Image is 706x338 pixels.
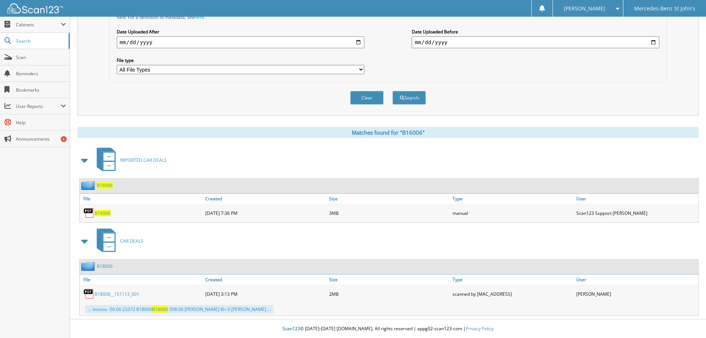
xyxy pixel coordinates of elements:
a: Size [327,194,451,204]
span: Cabinets [16,22,61,28]
iframe: Chat Widget [669,302,706,338]
label: File type [117,57,364,63]
div: 3MB [327,206,451,220]
a: IMPORTED CAR DEALS [92,145,167,175]
a: File [80,194,203,204]
span: B16006 [152,306,168,312]
a: CAR DEALS [92,226,143,256]
img: folder2.png [81,262,97,271]
div: Matches found for "B16006" [77,127,699,138]
a: B18006__151113_001 [95,291,139,297]
span: Scan [16,54,66,60]
span: IMPORTED CAR DEALS [120,157,167,163]
span: Scan123 [282,325,300,332]
span: CAR DEALS [120,238,143,244]
div: [DATE] 7:36 PM [203,206,327,220]
a: Size [327,275,451,285]
img: scan123-logo-white.svg [7,3,63,13]
div: © [DATE]-[DATE] [DOMAIN_NAME]. All rights reserved | appg02-scan123-com | [70,320,706,338]
a: User [574,275,698,285]
span: Mercedes-Benz St John's [634,6,695,11]
a: Created [203,194,327,204]
a: Created [203,275,327,285]
span: [PERSON_NAME] [564,6,605,11]
span: Search [16,38,65,44]
span: Reminders [16,70,66,77]
span: Help [16,119,66,126]
a: Type [451,194,574,204]
div: Scan123 Support [PERSON_NAME] [574,206,698,220]
img: PDF.png [83,288,95,299]
a: Type [451,275,574,285]
a: User [574,194,698,204]
a: B16006 [97,182,113,188]
input: end [412,36,659,48]
img: PDF.png [83,207,95,219]
div: ... Invoice -50.00 23372 818006 -598.00 [PERSON_NAME]-B< 0 [PERSON_NAME] ... [85,305,274,314]
span: Announcements [16,136,66,142]
span: Bookmarks [16,87,66,93]
span: User Reports [16,103,61,109]
label: Date Uploaded Before [412,29,659,35]
div: [DATE] 3:13 PM [203,286,327,301]
label: Date Uploaded After [117,29,364,35]
div: 2MB [327,286,451,301]
a: Privacy Policy [466,325,494,332]
div: [PERSON_NAME] [574,286,698,301]
div: scanned by [MAC_ADDRESS] [451,286,574,301]
button: Clear [350,91,384,105]
a: File [80,275,203,285]
input: start [117,36,364,48]
a: B18006 [97,263,113,269]
a: here [195,14,204,20]
div: 6 [61,136,67,142]
a: B16006 [95,210,110,216]
button: Search [392,91,426,105]
img: folder2.png [81,181,97,190]
div: manual [451,206,574,220]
